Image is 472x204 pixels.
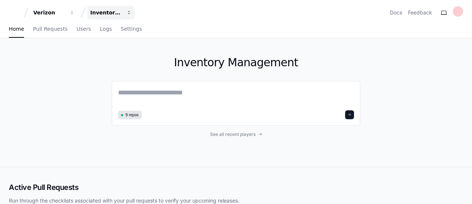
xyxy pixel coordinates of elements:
span: Settings [121,27,142,31]
span: 9 repos [125,112,139,118]
a: Users [77,21,91,38]
div: Verizon [33,9,65,16]
a: Settings [121,21,142,38]
span: Logs [100,27,112,31]
h1: Inventory Management [112,56,360,69]
span: Users [77,27,91,31]
button: Feedback [408,9,432,16]
button: Verizon [30,6,78,19]
a: Home [9,21,24,38]
a: Pull Requests [33,21,67,38]
a: See all recent players [112,131,360,137]
span: Home [9,27,24,31]
a: Docs [390,9,402,16]
h2: Active Pull Requests [9,182,463,193]
span: Pull Requests [33,27,67,31]
a: Logs [100,21,112,38]
span: See all recent players [210,131,256,137]
button: Inventory Management [87,6,135,19]
div: Inventory Management [90,9,122,16]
